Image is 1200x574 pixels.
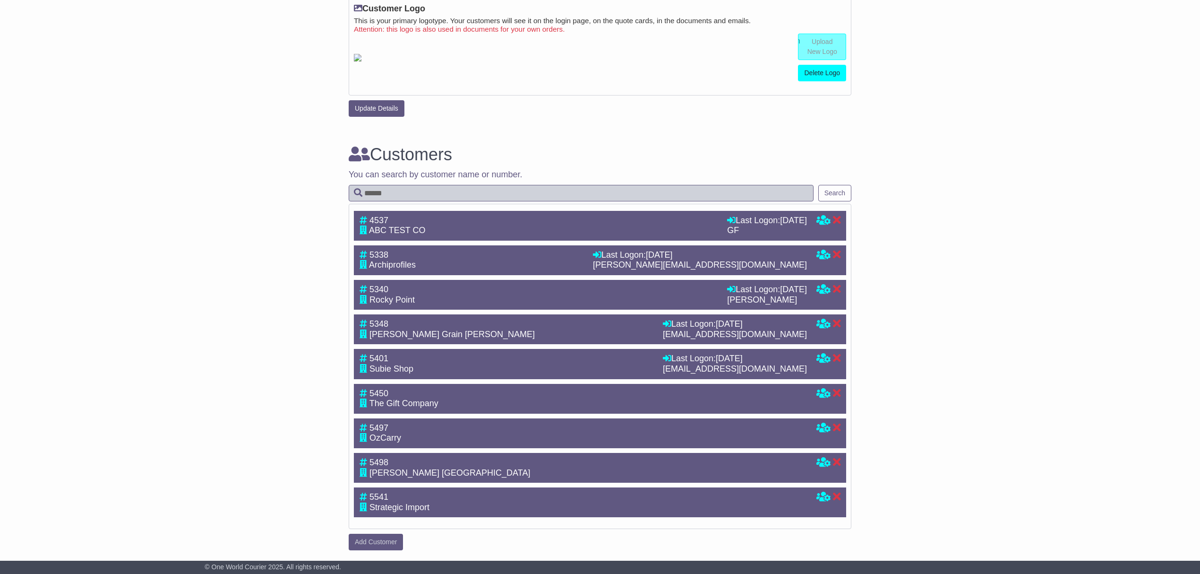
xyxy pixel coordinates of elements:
[369,260,416,270] span: Archiprofiles
[369,285,388,294] span: 5340
[663,330,807,340] div: [EMAIL_ADDRESS][DOMAIN_NAME]
[727,285,807,295] div: Last Logon:
[369,250,388,260] span: 5338
[798,34,846,60] a: Upload New Logo
[716,319,743,329] span: [DATE]
[818,185,851,201] button: Search
[727,226,807,236] div: GF
[369,295,415,304] span: Rocky Point
[727,295,807,305] div: [PERSON_NAME]
[780,285,807,294] span: [DATE]
[354,17,846,25] small: This is your primary logotype. Your customers will see it on the login page, on the quote cards, ...
[369,330,535,339] span: [PERSON_NAME] Grain [PERSON_NAME]
[369,492,388,502] span: 5541
[727,216,807,226] div: Last Logon:
[354,4,425,14] label: Customer Logo
[349,145,851,164] h3: Customers
[354,54,361,61] img: GetCustomerLogo
[369,364,413,374] span: Subie Shop
[369,423,388,433] span: 5497
[780,216,807,225] span: [DATE]
[349,100,404,117] button: Update Details
[369,216,388,225] span: 4537
[593,250,807,261] div: Last Logon:
[646,250,673,260] span: [DATE]
[593,260,807,270] div: [PERSON_NAME][EMAIL_ADDRESS][DOMAIN_NAME]
[354,25,846,34] small: Attention: this logo is also used in documents for your own orders.
[205,563,341,571] span: © One World Courier 2025. All rights reserved.
[349,170,851,180] p: You can search by customer name or number.
[663,364,807,374] div: [EMAIL_ADDRESS][DOMAIN_NAME]
[369,354,388,363] span: 5401
[369,319,388,329] span: 5348
[663,319,807,330] div: Last Logon:
[369,226,425,235] span: ABC TEST CO
[716,354,743,363] span: [DATE]
[369,433,401,443] span: OzCarry
[369,503,429,512] span: Strategic Import
[369,389,388,398] span: 5450
[349,534,403,550] a: Add Customer
[369,458,388,467] span: 5498
[369,399,438,408] span: The Gift Company
[798,65,846,81] a: Delete Logo
[663,354,807,364] div: Last Logon:
[369,468,530,478] span: [PERSON_NAME] [GEOGRAPHIC_DATA]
